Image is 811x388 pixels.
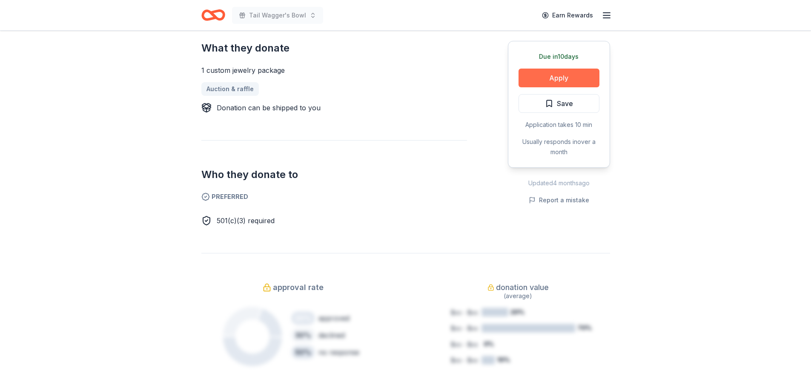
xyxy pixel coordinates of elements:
button: Tail Wagger's Bowl [232,7,323,24]
div: approved [318,313,350,323]
div: Donation can be shipped to you [217,103,321,113]
div: declined [318,330,345,340]
div: Usually responds in over a month [519,137,599,157]
div: Updated 4 months ago [508,178,610,188]
tspan: $xx - $xx [451,341,478,348]
tspan: $xx - $xx [451,309,478,316]
span: Tail Wagger's Bowl [249,10,306,20]
div: Due in 10 days [519,52,599,62]
h2: What they donate [201,41,467,55]
div: 50 % [291,345,315,359]
a: Auction & raffle [201,82,259,96]
tspan: 10% [497,356,510,363]
tspan: $xx - $xx [451,356,478,364]
tspan: 20% [510,308,524,316]
button: Apply [519,69,599,87]
div: (average) [426,291,610,301]
div: 1 custom jewelry package [201,65,467,75]
span: donation value [496,281,549,294]
span: 501(c)(3) required [217,216,275,225]
span: approval rate [273,281,324,294]
button: Report a mistake [529,195,589,205]
a: Earn Rewards [537,8,598,23]
tspan: 0% [484,340,494,348]
a: Home [201,5,225,25]
tspan: $xx - $xx [451,325,478,332]
div: Application takes 10 min [519,120,599,130]
span: Preferred [201,192,467,202]
div: 20 % [291,311,315,325]
span: Save [557,98,573,109]
div: no response [318,347,359,357]
button: Save [519,94,599,113]
div: 30 % [291,328,315,342]
h2: Who they donate to [201,168,467,181]
tspan: 70% [577,324,591,331]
